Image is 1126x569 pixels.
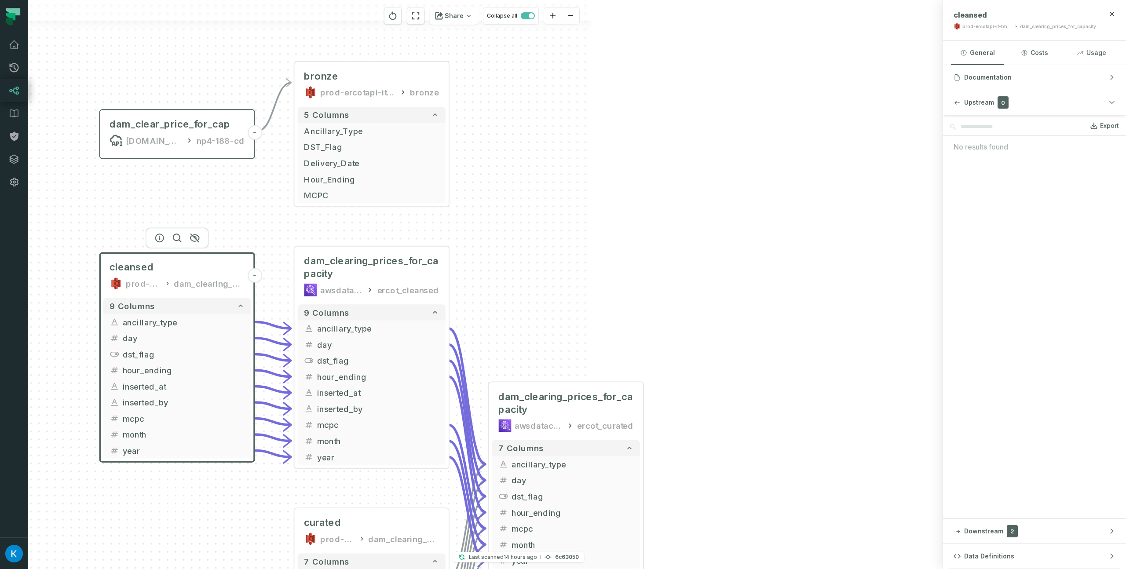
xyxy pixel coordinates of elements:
span: 9 columns [304,307,349,317]
span: string [304,404,314,414]
span: string [110,398,119,407]
span: Data Definitions [964,552,1014,561]
button: Ancillary_Type [298,123,446,139]
button: Costs [1008,41,1061,65]
button: month [298,433,446,449]
span: curated [304,516,341,529]
span: boolean [498,492,508,501]
span: integer [304,452,314,462]
button: DST_Flag [298,139,446,155]
button: Documentation [943,65,1126,90]
img: avatar of Kosta Shougaev [5,545,23,562]
span: dam_clearing_prices_for_capacity [498,390,633,416]
button: Collapse all [483,7,539,25]
button: day [103,330,251,347]
span: inserted_by [123,396,245,408]
button: inserted_by [298,401,446,417]
g: Edge from b127bf2b5caa40a6bcbf909b17a93086 to 19ca3d582ee357f36d1e41880f53326d [449,377,486,513]
span: float [498,524,508,533]
div: prod-ercotapi-it-bhl-public-cleansed/ercot [962,23,1012,30]
g: Edge from 68a3c222fa6486ac3015962335e180f6 to b127bf2b5caa40a6bcbf909b17a93086 [254,354,291,361]
span: Downstream [964,527,1003,536]
span: dam_clearing_prices_for_capacity [304,255,439,280]
span: 2 [1007,525,1018,537]
span: integer [110,446,119,456]
g: Edge from b127bf2b5caa40a6bcbf909b17a93086 to 19ca3d582ee357f36d1e41880f53326d [449,425,486,529]
span: integer [498,507,508,517]
span: Documentation [964,73,1012,82]
g: Edge from 68a3c222fa6486ac3015962335e180f6 to b127bf2b5caa40a6bcbf909b17a93086 [254,338,291,345]
span: mcpc [123,412,245,424]
span: inserted_at [317,387,439,398]
div: awsdatacatalog [320,284,363,296]
g: Edge from 68a3c222fa6486ac3015962335e180f6 to b127bf2b5caa40a6bcbf909b17a93086 [254,386,291,393]
span: hour_ending [123,364,245,376]
span: string [110,382,119,391]
span: ancillary_type [512,458,634,470]
span: integer [304,340,314,350]
button: Data Definitions [943,544,1126,569]
button: - [248,268,262,283]
span: year [317,451,439,463]
span: month [123,428,245,440]
div: prod-ercotapi-it-bhl-public-raw/ercot/dam_clearing_prices_for_capacity [320,86,396,98]
div: dam_clearing_prices_for_capacity [368,533,439,545]
span: bronze [304,70,339,83]
span: Upstream [964,98,994,107]
span: 5 columns [304,110,349,120]
span: string [498,460,508,469]
span: integer [498,475,508,485]
button: inserted_at [298,385,446,401]
span: year [123,445,245,456]
span: Hour_Ending [304,173,439,185]
span: integer [498,556,508,565]
span: month [512,539,634,551]
g: Edge from b127bf2b5caa40a6bcbf909b17a93086 to 19ca3d582ee357f36d1e41880f53326d [449,344,486,480]
span: month [317,435,439,447]
span: 0 [998,96,1009,109]
button: hour_ending [103,362,251,379]
p: Last scanned [469,553,537,562]
span: hour_ending [317,371,439,383]
button: year [298,449,446,465]
button: Usage [1065,41,1118,65]
span: 9 columns [110,301,154,311]
div: np4-188-cd [197,134,245,147]
g: Edge from 68a3c222fa6486ac3015962335e180f6 to b127bf2b5caa40a6bcbf909b17a93086 [254,402,291,409]
span: No results found [954,142,1115,152]
button: Downstream2 [943,519,1126,543]
g: Edge from f58054ffcf35006b1a347e0db689d788 to f7ffceaadef90cf6894ed68b84e7aa7c [257,83,291,131]
span: Ancillary_Type [304,125,439,137]
button: Delivery_Date [298,155,446,171]
button: dst_flag [492,488,640,504]
span: Delivery_Date [304,157,439,169]
button: year [103,442,251,459]
button: ancillary_type [298,321,446,337]
span: dst_flag [123,348,245,360]
button: dst_flag [298,353,446,369]
span: 7 columns [498,443,543,453]
span: day [123,332,245,344]
span: 7 columns [304,557,349,566]
button: Share [430,7,478,25]
span: string [304,388,314,398]
div: bronze [410,86,439,98]
g: Edge from 68a3c222fa6486ac3015962335e180f6 to b127bf2b5caa40a6bcbf909b17a93086 [254,419,291,425]
button: MCPC [298,187,446,203]
g: Edge from 68a3c222fa6486ac3015962335e180f6 to b127bf2b5caa40a6bcbf909b17a93086 [254,434,291,441]
button: mcpc [298,417,446,433]
span: dst_flag [317,354,439,366]
button: dst_flag [103,346,251,362]
div: ercot_cleansed [377,284,439,296]
span: day [512,474,634,486]
button: General [951,41,1004,65]
span: integer [304,436,314,446]
button: inserted_at [103,378,251,394]
button: zoom in [544,7,562,25]
div: prod-ercotapi-it-bhl-public-cleansed/ercot [126,277,161,290]
g: Edge from b127bf2b5caa40a6bcbf909b17a93086 to 19ca3d582ee357f36d1e41880f53326d [449,328,486,464]
span: hour_ending [512,507,634,518]
span: boolean [110,349,119,359]
div: api.ercot.com/api/public-reports [126,134,182,147]
h4: 6c63050 [555,554,579,560]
